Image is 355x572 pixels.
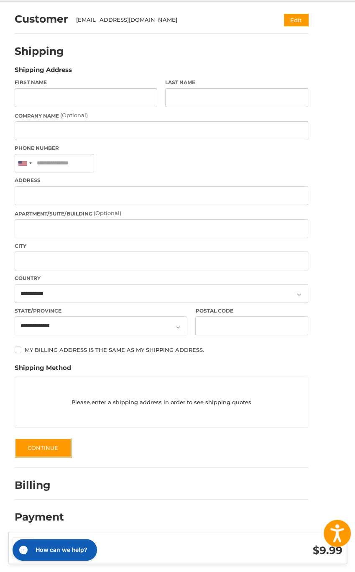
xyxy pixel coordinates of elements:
label: Apartment/Suite/Building [15,209,308,218]
p: Please enter a shipping address in order to see shipping quotes [15,394,308,410]
label: Phone Number [15,144,308,152]
label: Company Name [15,111,308,120]
iframe: Gorgias live chat messenger [8,536,99,564]
h2: Customer [15,13,68,26]
small: (Optional) [94,210,121,216]
h3: 1 Item [42,542,192,551]
label: My billing address is the same as my shipping address. [15,346,308,353]
label: Country [15,274,308,282]
h2: Billing [15,479,64,492]
label: Postal Code [195,307,308,315]
div: [EMAIL_ADDRESS][DOMAIN_NAME] [76,16,268,24]
div: United States: +1 [15,154,34,172]
h2: Shipping [15,45,64,58]
legend: Shipping Address [15,65,72,79]
legend: Shipping Method [15,363,71,377]
label: Address [15,177,308,184]
label: Last Name [165,79,308,86]
label: City [15,242,308,250]
label: First Name [15,79,157,86]
button: Continue [15,438,72,457]
label: State/Province [15,307,187,315]
small: (Optional) [60,112,88,118]
h2: Payment [15,510,64,523]
button: Edit [284,14,308,26]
